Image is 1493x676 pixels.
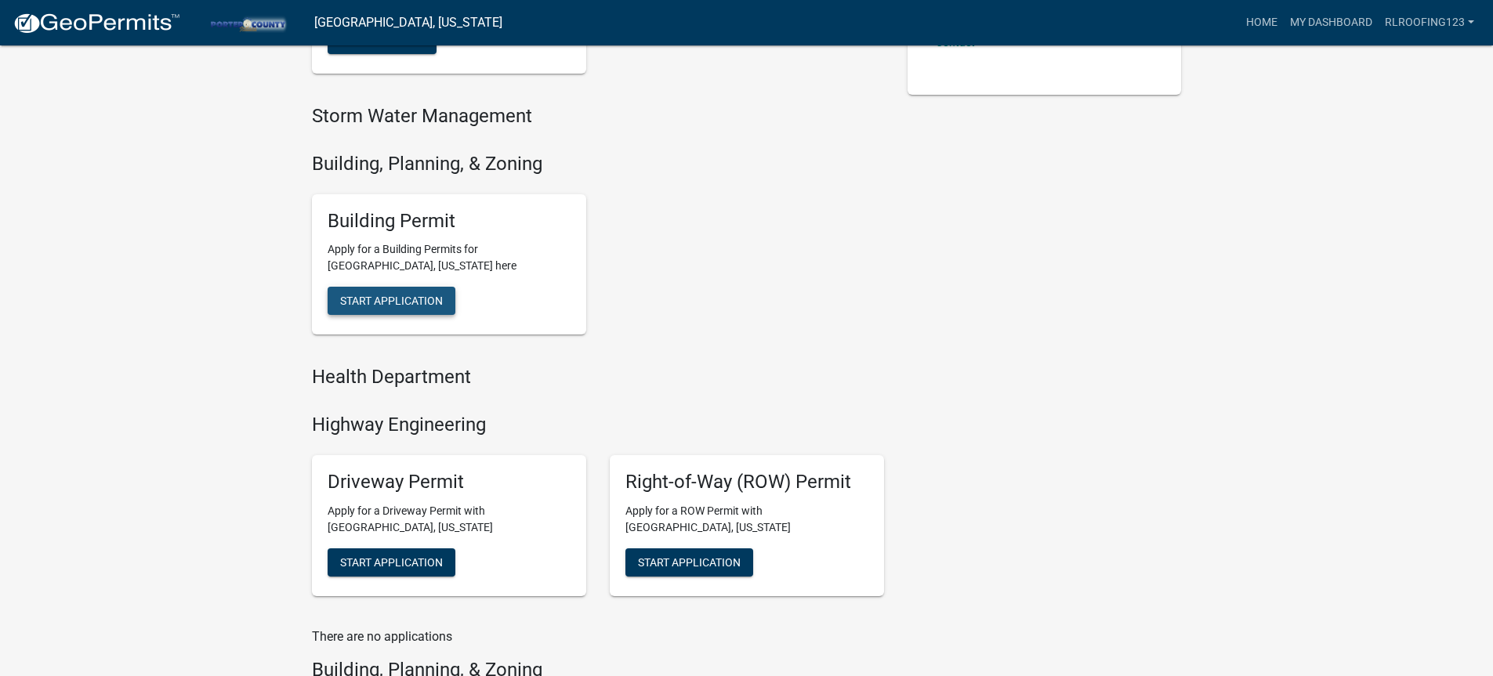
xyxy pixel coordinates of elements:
h5: Right-of-Way (ROW) Permit [625,471,868,493]
span: Start Application [638,555,741,568]
img: Porter County, Indiana [193,12,302,33]
h4: Highway Engineering [312,414,884,436]
button: Start Application [625,548,753,577]
h5: Building Permit [328,210,571,233]
p: Apply for a Driveway Permit with [GEOGRAPHIC_DATA], [US_STATE] [328,503,571,536]
h4: Building, Planning, & Zoning [312,153,884,175]
button: Start Application [328,548,455,577]
h4: Storm Water Management [312,105,884,128]
h5: Driveway Permit [328,471,571,493]
span: Start Application [340,295,443,307]
a: rlroofing123 [1379,8,1480,38]
p: Apply for a ROW Permit with [GEOGRAPHIC_DATA], [US_STATE] [625,503,868,536]
p: Apply for a Building Permits for [GEOGRAPHIC_DATA], [US_STATE] here [328,241,571,274]
button: Start Application [328,287,455,315]
span: Start Renewal [340,34,424,46]
a: [GEOGRAPHIC_DATA], [US_STATE] [314,9,502,36]
span: Start Application [340,555,443,568]
a: My Dashboard [1284,8,1379,38]
h4: Health Department [312,366,884,389]
p: There are no applications [312,627,884,646]
a: Home [1240,8,1284,38]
